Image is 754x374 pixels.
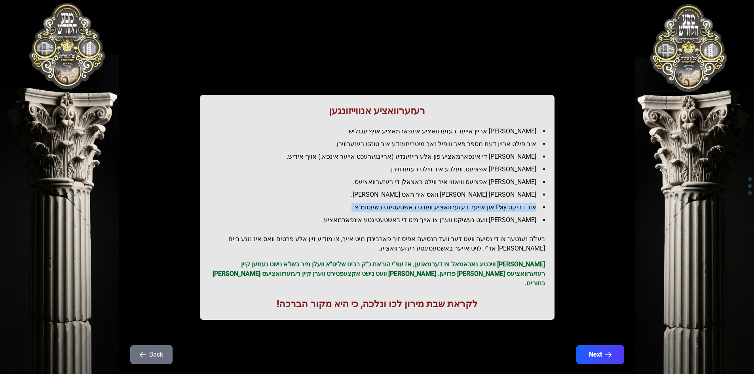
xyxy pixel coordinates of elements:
li: [PERSON_NAME] וועט געשיקט ווערן צו אייך מיט די באשטעטיגטע אינפארמאציע. [216,215,545,225]
li: [PERSON_NAME] אפציעס, וועלכע איר ווילט רעזערווירן. [216,165,545,174]
li: [PERSON_NAME] די אינפארמאציע פון אלע רייזענדע (אריינגערעכט אייער אינפא.) אויף אידיש. [216,152,545,161]
p: [PERSON_NAME] וויכטיג נאכאמאל צו דערמאנען, אז עפ"י הוראת כ"ק רבינו שליט"א וועלן מיר בשו"א נישט נע... [209,260,545,288]
h1: לקראת שבת מירון לכו ונלכה, כי היא מקור הברכה! [209,298,545,310]
li: [PERSON_NAME] אפציעס וויאזוי איר ווילט באצאלן די רעזערוואציעס. [216,177,545,187]
h2: בעז"ה נענטער צו די נסיעה וועט דער וועד הנסיעה אפיס זיך פארבינדן מיט אייך, צו מודיע זיין אלע פרטים... [209,234,545,253]
li: [PERSON_NAME] [PERSON_NAME] וואס איר האט [PERSON_NAME]. [216,190,545,199]
li: איר פילט אריין דעם מספר פאר וויפיל נאך מיטרייזענדע איר טוהט רעזערווירן. [216,139,545,149]
button: Next [576,345,624,364]
li: [PERSON_NAME] אריין אייער רעזערוואציע אינפארמאציע אויף ענגליש. [216,127,545,136]
li: איר דריקט Pay און אייער רעזערוואציע ווערט באשטעטיגט בשעטומ"צ. [216,203,545,212]
button: Back [130,345,173,364]
h1: רעזערוואציע אנווייזונגען [209,104,545,117]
